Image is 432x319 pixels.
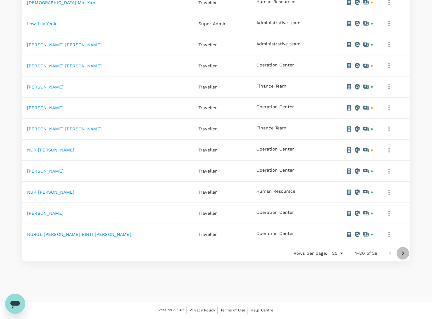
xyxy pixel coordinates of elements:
span: Traveller [198,232,217,237]
a: [PERSON_NAME] [27,84,64,89]
span: Traveller [198,211,217,216]
span: Traveller [198,190,217,195]
a: Privacy Policy [190,307,215,314]
span: Help Centre [251,308,274,313]
button: Operation Center [256,63,294,68]
button: Administrative team [256,20,300,26]
a: [PERSON_NAME] [PERSON_NAME] [27,63,102,68]
button: Operation Center [256,147,294,152]
button: Operation Center [256,168,294,173]
a: [PERSON_NAME] [PERSON_NAME] [27,127,102,132]
a: [PERSON_NAME] [27,211,64,216]
span: Terms of Use [220,308,245,313]
span: Traveller [198,105,217,111]
button: Operation Center [256,231,294,236]
span: Version 3.53.2 [158,307,184,314]
p: Rows per page: [293,250,327,257]
span: Traveller [198,148,217,153]
a: NOR [PERSON_NAME] [27,148,75,153]
span: Super Admin [198,21,227,26]
p: 1–20 of 29 [355,250,378,257]
button: Finance Team [256,126,286,131]
span: Traveller [198,127,217,132]
a: Help Centre [251,307,274,314]
span: Traveller [198,42,217,47]
iframe: Button to launch messaging window [5,294,25,314]
button: Operation Center [256,210,294,215]
button: Go to next page [397,247,409,260]
span: Traveller [198,169,217,174]
a: [PERSON_NAME] [PERSON_NAME] [27,42,102,47]
a: [PERSON_NAME] [27,169,64,174]
div: 20 [330,249,345,258]
button: Operation Center [256,105,294,110]
a: Terms of Use [220,307,245,314]
a: [PERSON_NAME] [27,105,64,111]
button: Finance Team [256,84,286,89]
span: Privacy Policy [190,308,215,313]
a: NURUL [PERSON_NAME] BINTI [PERSON_NAME] [27,232,131,237]
button: Human Resoursce [256,189,295,194]
a: NUR [PERSON_NAME] [27,190,75,195]
span: Traveller [198,84,217,89]
a: Low Lay Yeok [27,21,56,26]
button: Administrative team [256,42,300,47]
span: Traveller [198,63,217,68]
